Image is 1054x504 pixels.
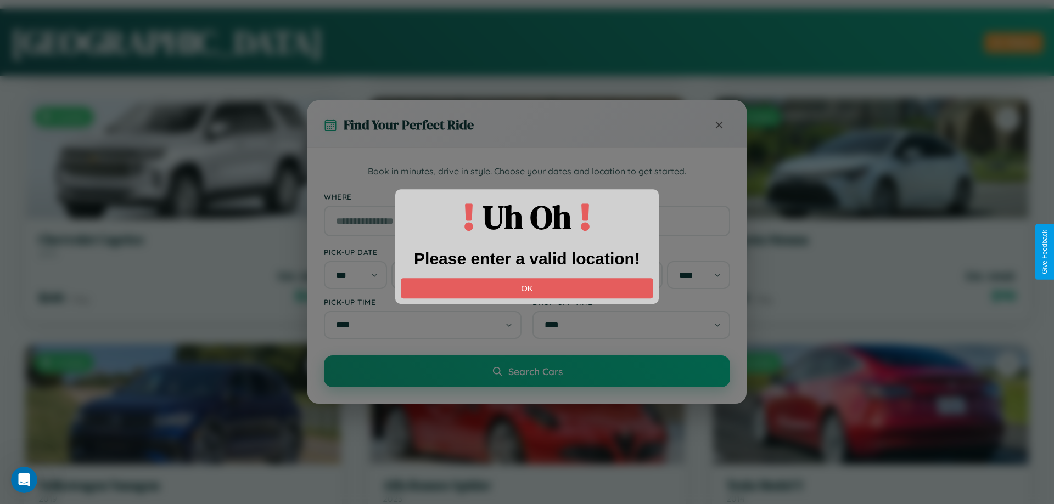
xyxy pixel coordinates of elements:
[324,192,730,201] label: Where
[508,365,563,377] span: Search Cars
[324,297,522,307] label: Pick-up Time
[532,297,730,307] label: Drop-off Time
[324,165,730,179] p: Book in minutes, drive in style. Choose your dates and location to get started.
[324,247,522,257] label: Pick-up Date
[532,247,730,257] label: Drop-off Date
[344,116,474,134] h3: Find Your Perfect Ride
